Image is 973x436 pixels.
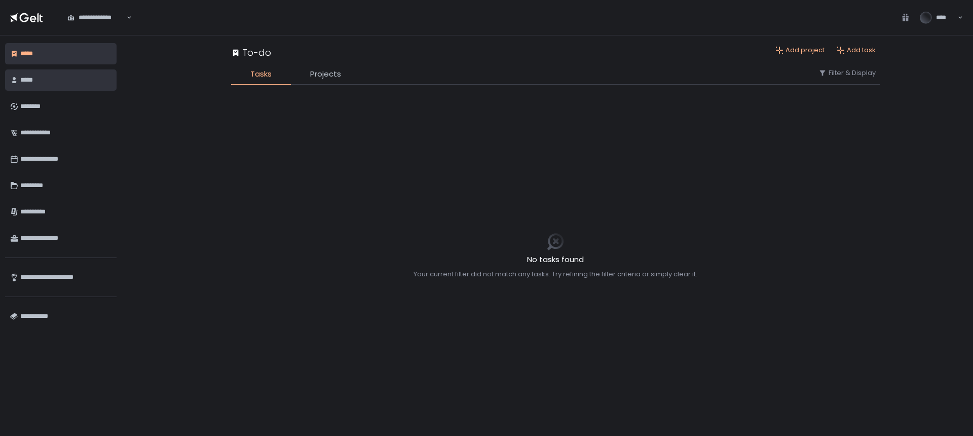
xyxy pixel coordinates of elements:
button: Add project [775,46,825,55]
span: Tasks [250,68,272,80]
div: To-do [231,46,271,59]
span: Projects [310,68,341,80]
button: Add task [837,46,876,55]
input: Search for option [125,13,126,23]
h2: No tasks found [414,254,697,266]
div: Your current filter did not match any tasks. Try refining the filter criteria or simply clear it. [414,270,697,279]
button: Filter & Display [818,68,876,78]
div: Search for option [61,7,132,28]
